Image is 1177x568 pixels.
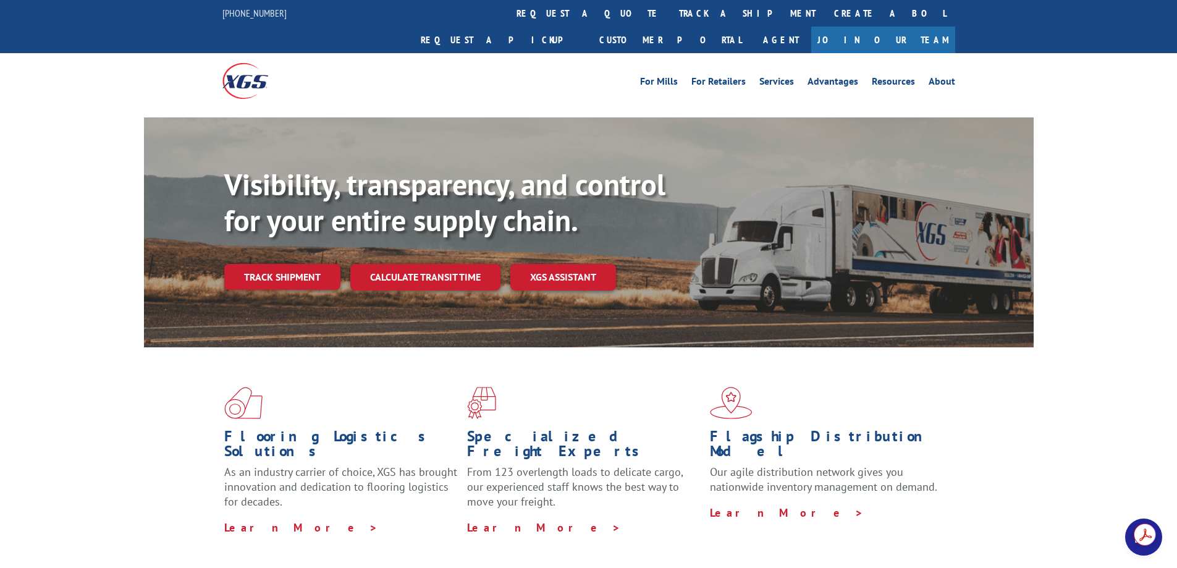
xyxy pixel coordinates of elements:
img: xgs-icon-focused-on-flooring-red [467,387,496,419]
img: xgs-icon-total-supply-chain-intelligence-red [224,387,263,419]
a: XGS ASSISTANT [510,264,616,290]
a: Learn More > [710,506,864,520]
a: Resources [872,77,915,90]
a: For Mills [640,77,678,90]
a: Request a pickup [411,27,590,53]
h1: Flooring Logistics Solutions [224,429,458,465]
a: For Retailers [691,77,746,90]
span: Our agile distribution network gives you nationwide inventory management on demand. [710,465,937,494]
a: Customer Portal [590,27,751,53]
p: From 123 overlength loads to delicate cargo, our experienced staff knows the best way to move you... [467,465,701,520]
a: Track shipment [224,264,340,290]
a: Agent [751,27,811,53]
a: Learn More > [224,520,378,535]
a: Open chat [1125,519,1162,556]
a: Services [759,77,794,90]
a: Calculate transit time [350,264,500,290]
span: As an industry carrier of choice, XGS has brought innovation and dedication to flooring logistics... [224,465,457,509]
b: Visibility, transparency, and control for your entire supply chain. [224,165,665,239]
img: xgs-icon-flagship-distribution-model-red [710,387,753,419]
h1: Specialized Freight Experts [467,429,701,465]
a: Advantages [808,77,858,90]
h1: Flagship Distribution Model [710,429,943,465]
a: About [929,77,955,90]
a: [PHONE_NUMBER] [222,7,287,19]
a: Learn More > [467,520,621,535]
a: Join Our Team [811,27,955,53]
